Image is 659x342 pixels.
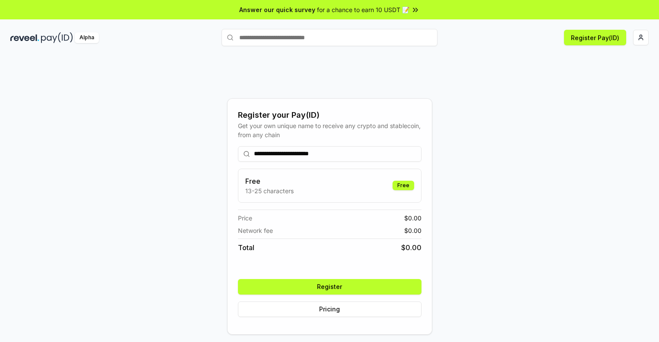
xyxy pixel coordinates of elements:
[75,32,99,43] div: Alpha
[238,213,252,223] span: Price
[245,186,294,195] p: 13-25 characters
[393,181,414,190] div: Free
[245,176,294,186] h3: Free
[564,30,626,45] button: Register Pay(ID)
[404,226,421,235] span: $ 0.00
[401,242,421,253] span: $ 0.00
[238,242,254,253] span: Total
[10,32,39,43] img: reveel_dark
[239,5,315,14] span: Answer our quick survey
[317,5,409,14] span: for a chance to earn 10 USDT 📝
[238,279,421,295] button: Register
[238,301,421,317] button: Pricing
[238,226,273,235] span: Network fee
[404,213,421,223] span: $ 0.00
[238,121,421,139] div: Get your own unique name to receive any crypto and stablecoin, from any chain
[41,32,73,43] img: pay_id
[238,109,421,121] div: Register your Pay(ID)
